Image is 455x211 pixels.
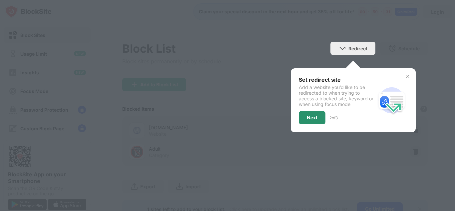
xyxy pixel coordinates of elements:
img: redirect.svg [376,84,408,116]
div: Set redirect site [299,76,376,83]
div: Add a website you’d like to be redirected to when trying to access a blocked site, keyword or whe... [299,84,376,107]
img: x-button.svg [405,74,410,79]
div: 2 of 3 [329,115,338,120]
div: Redirect [348,46,367,51]
div: Next [307,115,317,120]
